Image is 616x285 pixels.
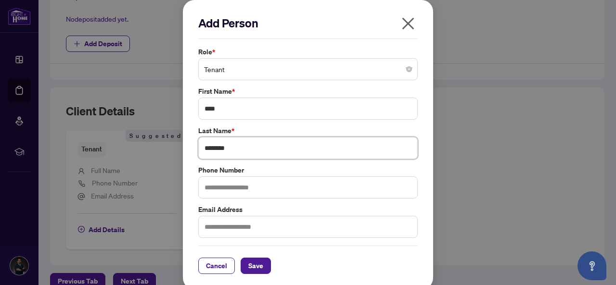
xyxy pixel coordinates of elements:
[406,66,412,72] span: close-circle
[400,16,416,31] span: close
[248,258,263,273] span: Save
[577,251,606,280] button: Open asap
[198,125,418,136] label: Last Name
[206,258,227,273] span: Cancel
[198,15,418,31] h2: Add Person
[198,165,418,175] label: Phone Number
[198,204,418,215] label: Email Address
[241,258,271,274] button: Save
[204,60,412,78] span: Tenant
[198,258,235,274] button: Cancel
[198,86,418,97] label: First Name
[198,47,418,57] label: Role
